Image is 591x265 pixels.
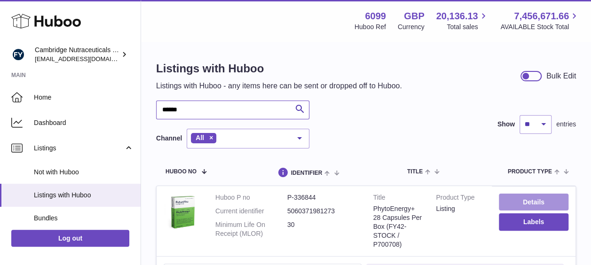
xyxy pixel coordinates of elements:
[499,194,568,210] a: Details
[165,169,197,175] span: Huboo no
[500,10,580,31] a: 7,456,671.66 AVAILABLE Stock Total
[156,134,182,143] label: Channel
[291,170,323,176] span: identifier
[508,169,552,175] span: Product Type
[34,168,134,177] span: Not with Huboo
[436,204,485,213] div: listing
[436,193,485,204] strong: Product Type
[373,193,422,204] strong: Title
[546,71,576,81] div: Bulk Edit
[11,47,25,62] img: internalAdmin-6099@internal.huboo.com
[436,10,478,23] span: 20,136.13
[34,118,134,127] span: Dashboard
[164,193,201,231] img: PhytoEnergy+ 28 Capsules Per Box (FY42-STOCK / P700708)
[287,220,359,238] dd: 30
[11,230,129,247] a: Log out
[499,213,568,230] button: Labels
[215,220,287,238] dt: Minimum Life On Receipt (MLOR)
[196,134,204,141] span: All
[215,193,287,202] dt: Huboo P no
[156,61,402,76] h1: Listings with Huboo
[497,120,515,129] label: Show
[34,191,134,200] span: Listings with Huboo
[365,10,386,23] strong: 6099
[34,144,124,153] span: Listings
[436,10,489,31] a: 20,136.13 Total sales
[373,204,422,249] div: PhytoEnergy+ 28 Capsules Per Box (FY42-STOCK / P700708)
[287,207,359,216] dd: 5060371981273
[500,23,580,31] span: AVAILABLE Stock Total
[407,169,423,175] span: title
[34,93,134,102] span: Home
[556,120,576,129] span: entries
[215,207,287,216] dt: Current identifier
[35,46,119,63] div: Cambridge Nutraceuticals Ltd
[404,10,424,23] strong: GBP
[287,193,359,202] dd: P-336844
[355,23,386,31] div: Huboo Ref
[447,23,489,31] span: Total sales
[35,55,138,62] span: [EMAIL_ADDRESS][DOMAIN_NAME]
[514,10,569,23] span: 7,456,671.66
[156,81,402,91] p: Listings with Huboo - any items here can be sent or dropped off to Huboo.
[398,23,425,31] div: Currency
[34,214,134,223] span: Bundles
